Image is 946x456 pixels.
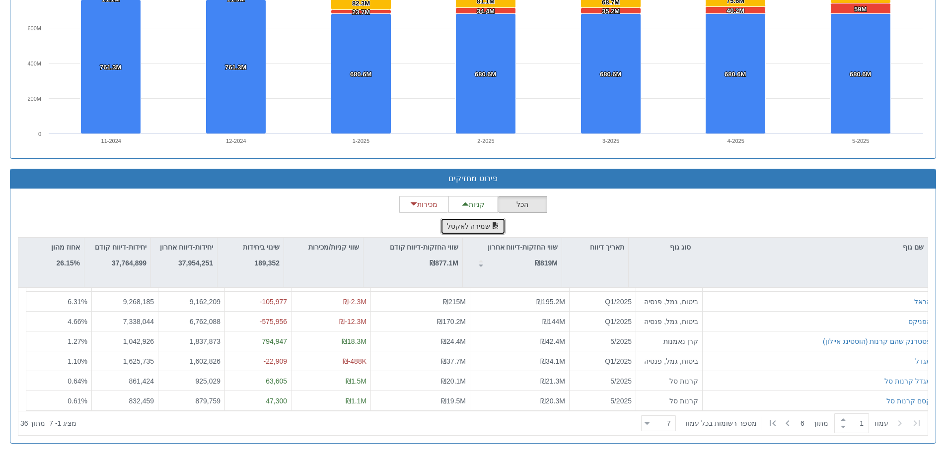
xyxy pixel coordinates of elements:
[441,396,466,404] span: ₪19.5M
[30,356,87,366] div: 1.10 %
[488,242,558,253] p: שווי החזקות-דיווח אחרון
[343,357,366,365] span: ₪-488K
[441,337,466,345] span: ₪24.4M
[27,25,41,31] text: 600M
[162,336,220,346] div: 1,837,873
[640,356,698,366] div: ביטוח, גמל, פנסיה
[640,296,698,306] div: ביטוח, גמל, פנסיה
[30,376,87,386] div: 0.64 %
[800,418,813,428] span: 6
[600,70,621,78] tspan: 680.6M
[162,296,220,306] div: 9,162,209
[284,238,363,257] div: שווי קניות/מכירות
[350,70,371,78] tspan: 680.6M
[477,138,494,144] text: 2-2025
[229,316,287,326] div: -575,956
[30,316,87,326] div: 4.66 %
[162,316,220,326] div: 6,762,088
[574,316,632,326] div: Q1/2025
[725,70,746,78] tspan: 680.6M
[96,395,154,405] div: 832,459
[637,412,926,434] div: ‏ מתוך
[602,7,620,15] tspan: 35.2M
[343,297,366,305] span: ₪-2.3M
[162,356,220,366] div: 1,602,826
[852,138,869,144] text: 5-2025
[823,336,931,346] div: פסטרנק שהם קרנות (הוסטינג איילון)
[101,138,121,144] text: 11-2024
[243,242,280,253] p: שינוי ביחידות
[96,296,154,306] div: 9,268,185
[850,70,871,78] tspan: 680.6M
[339,317,366,325] span: ₪-12.3M
[51,242,80,253] p: אחוז מהון
[640,336,698,346] div: קרן נאמנות
[540,377,565,385] span: ₪21.3M
[498,196,547,213] button: הכל
[562,238,628,257] div: תאריך דיווח
[441,357,466,365] span: ₪37.7M
[27,96,41,102] text: 200M
[353,138,369,144] text: 1-2025
[540,337,565,345] span: ₪42.4M
[542,317,565,325] span: ₪144M
[574,296,632,306] div: Q1/2025
[908,316,931,326] button: הפניקס
[390,242,458,253] p: שווי החזקות-דיווח קודם
[226,138,246,144] text: 12-2024
[162,395,220,405] div: 879,759
[430,259,458,267] strong: ₪877.1M
[27,61,41,66] text: 400M
[96,316,154,326] div: 7,338,044
[100,64,121,71] tspan: 761.3M
[96,336,154,346] div: 1,042,926
[727,7,744,14] tspan: 40.2M
[684,418,757,428] span: ‏מספר רשומות בכל עמוד
[346,396,366,404] span: ₪1.1M
[160,242,213,253] p: יחידות-דיווח אחרון
[886,395,931,405] button: קסם קרנות סל
[30,296,87,306] div: 6.31 %
[914,296,931,306] button: הראל
[884,376,931,386] button: מגדל קרנות סל
[443,297,466,305] span: ₪215M
[95,242,146,253] p: יחידות-דיווח קודם
[399,196,449,213] button: מכירות
[640,395,698,405] div: קרנות סל
[96,376,154,386] div: 861,424
[229,336,287,346] div: 794,947
[574,356,632,366] div: Q1/2025
[437,317,466,325] span: ₪170.2M
[540,357,565,365] span: ₪34.1M
[30,336,87,346] div: 1.27 %
[20,412,76,434] div: ‏מציג 1 - 7 ‏ מתוך 36
[254,259,280,267] strong: 189,352
[915,356,931,366] button: מגדל
[229,356,287,366] div: -22,909
[229,296,287,306] div: -105,977
[112,259,146,267] strong: 37,764,899
[440,218,506,235] button: שמירה לאקסל
[346,377,366,385] span: ₪1.5M
[38,131,41,137] text: 0
[602,138,619,144] text: 3-2025
[728,138,744,144] text: 4-2025
[441,377,466,385] span: ₪20.1M
[695,238,928,257] div: שם גוף
[162,376,220,386] div: 925,029
[30,395,87,405] div: 0.61 %
[96,356,154,366] div: 1,625,735
[342,337,366,345] span: ₪18.3M
[574,336,632,346] div: 5/2025
[477,7,495,15] tspan: 34.4M
[225,64,246,71] tspan: 761.3M
[540,396,565,404] span: ₪20.3M
[574,395,632,405] div: 5/2025
[352,8,370,16] tspan: 23.7M
[229,395,287,405] div: 47,300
